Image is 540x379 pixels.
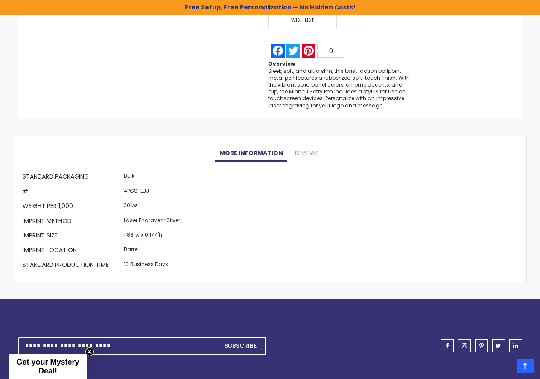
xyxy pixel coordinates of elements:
[23,244,122,258] th: Imprint Location
[23,171,122,185] th: Standard Packaging
[509,339,522,352] a: linkedin
[329,47,333,55] span: 0
[462,343,467,349] span: instagram
[9,354,87,379] div: Get your Mystery Deal!Close teaser
[301,44,345,58] a: Pinterest0
[23,185,122,200] th: #
[225,341,257,350] span: Subscribe
[446,343,449,349] span: facebook
[122,185,182,200] td: 4PGS-LUJ
[268,12,339,29] a: Wish List
[458,339,471,352] a: instagram
[470,356,540,379] iframe: Google Customer Reviews
[122,214,182,229] td: Laser Engraved: Silver
[479,343,484,349] span: pinterest
[496,343,501,349] span: twitter
[122,229,182,244] td: 1.88"w x 0.177"h
[16,358,79,375] span: Get your Mystery Deal!
[286,44,301,58] a: Twitter
[122,244,182,258] td: Barrel
[215,145,287,162] a: More Information
[441,339,454,352] a: facebook
[268,68,410,109] div: Sleek, soft, and ultra slim, this twist-action ballpoint metal pen features a rubberized soft-tou...
[23,258,122,273] th: Standard Production Time
[492,339,505,352] a: twitter
[216,337,266,355] button: Subscribe
[122,200,182,214] td: 30lbs
[122,258,182,273] td: 10 Business Days
[513,343,518,349] span: linkedin
[85,347,94,356] button: Close teaser
[270,44,286,58] a: Facebook
[23,214,122,229] th: Imprint Method
[23,229,122,244] th: Imprint Size
[291,145,323,162] a: Reviews
[23,200,122,214] th: Weight per 1,000
[268,12,336,29] span: Wish List
[475,339,488,352] a: pinterest
[268,60,295,67] strong: Overview
[122,171,182,185] td: Bulk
